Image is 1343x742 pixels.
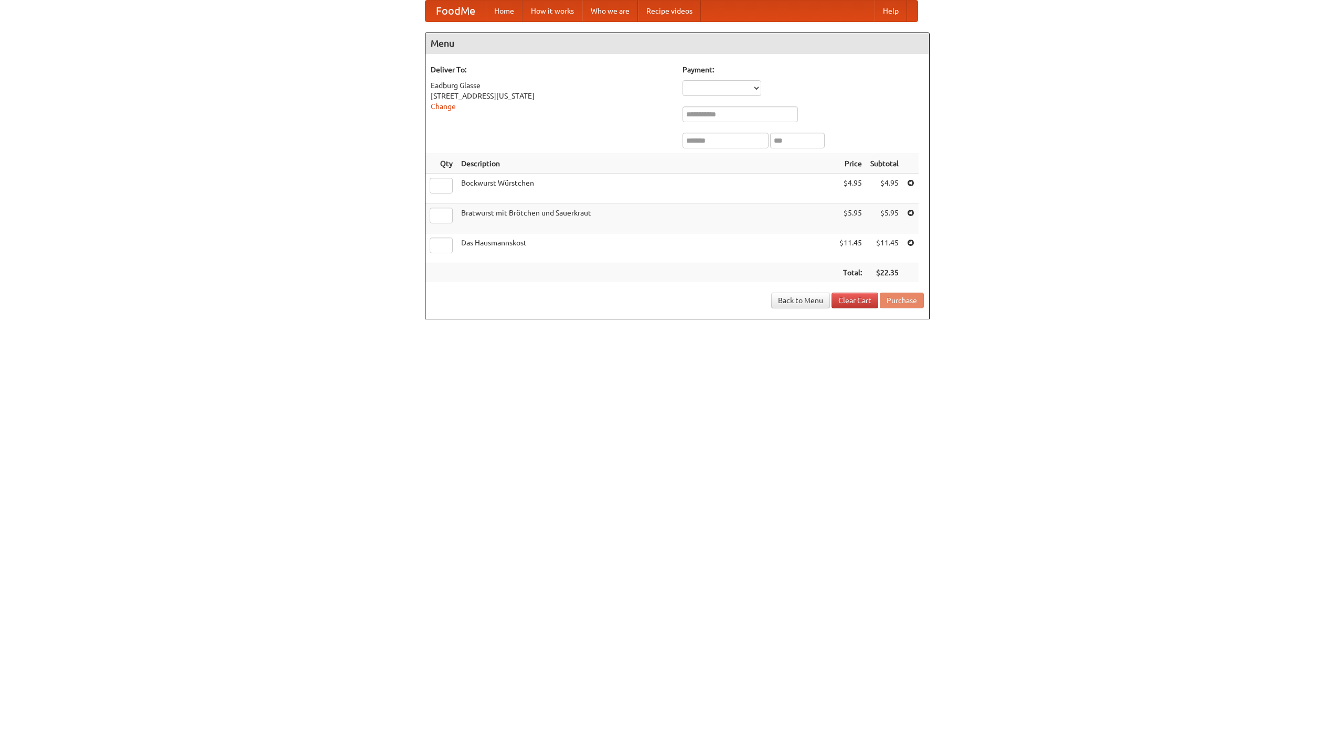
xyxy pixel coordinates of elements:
[431,91,672,101] div: [STREET_ADDRESS][US_STATE]
[875,1,907,21] a: Help
[425,154,457,174] th: Qty
[835,154,866,174] th: Price
[866,233,903,263] td: $11.45
[866,154,903,174] th: Subtotal
[835,263,866,283] th: Total:
[431,102,456,111] a: Change
[425,1,486,21] a: FoodMe
[457,203,835,233] td: Bratwurst mit Brötchen und Sauerkraut
[638,1,701,21] a: Recipe videos
[457,233,835,263] td: Das Hausmannskost
[771,293,830,308] a: Back to Menu
[866,174,903,203] td: $4.95
[683,64,924,75] h5: Payment:
[425,33,929,54] h4: Menu
[866,263,903,283] th: $22.35
[457,174,835,203] td: Bockwurst Würstchen
[832,293,878,308] a: Clear Cart
[835,203,866,233] td: $5.95
[835,174,866,203] td: $4.95
[523,1,582,21] a: How it works
[431,64,672,75] h5: Deliver To:
[866,203,903,233] td: $5.95
[486,1,523,21] a: Home
[457,154,835,174] th: Description
[582,1,638,21] a: Who we are
[880,293,924,308] button: Purchase
[431,80,672,91] div: Eadburg Glasse
[835,233,866,263] td: $11.45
